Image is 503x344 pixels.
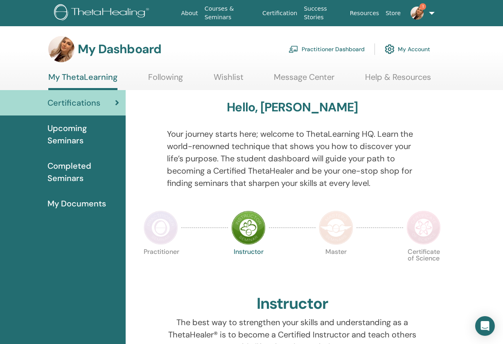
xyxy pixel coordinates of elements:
p: Certificate of Science [406,249,441,283]
a: Certification [259,6,300,21]
p: Practitioner [144,249,178,283]
a: Practitioner Dashboard [289,40,365,58]
img: Certificate of Science [406,210,441,245]
a: Wishlist [214,72,244,88]
a: My ThetaLearning [48,72,117,90]
span: Certifications [47,97,100,109]
p: Your journey starts here; welcome to ThetaLearning HQ. Learn the world-renowned technique that sh... [167,128,418,189]
span: Completed Seminars [47,160,119,184]
img: logo.png [54,4,152,23]
span: Upcoming Seminars [47,122,119,147]
h2: Instructor [257,294,328,313]
a: Success Stories [300,1,346,25]
span: 1 [420,3,426,10]
a: Following [148,72,183,88]
img: Instructor [231,210,266,245]
a: About [178,6,201,21]
img: default.jpg [48,36,74,62]
a: Courses & Seminars [201,1,259,25]
div: Open Intercom Messenger [475,316,495,336]
a: Message Center [274,72,334,88]
a: Store [382,6,404,21]
a: My Account [385,40,430,58]
img: cog.svg [385,42,395,56]
img: chalkboard-teacher.svg [289,45,298,53]
h3: Hello, [PERSON_NAME] [227,100,358,115]
a: Resources [347,6,383,21]
span: My Documents [47,197,106,210]
a: Help & Resources [365,72,431,88]
p: Instructor [231,249,266,283]
img: Practitioner [144,210,178,245]
img: Master [319,210,353,245]
img: default.jpg [411,7,424,20]
h3: My Dashboard [78,42,161,57]
p: Master [319,249,353,283]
